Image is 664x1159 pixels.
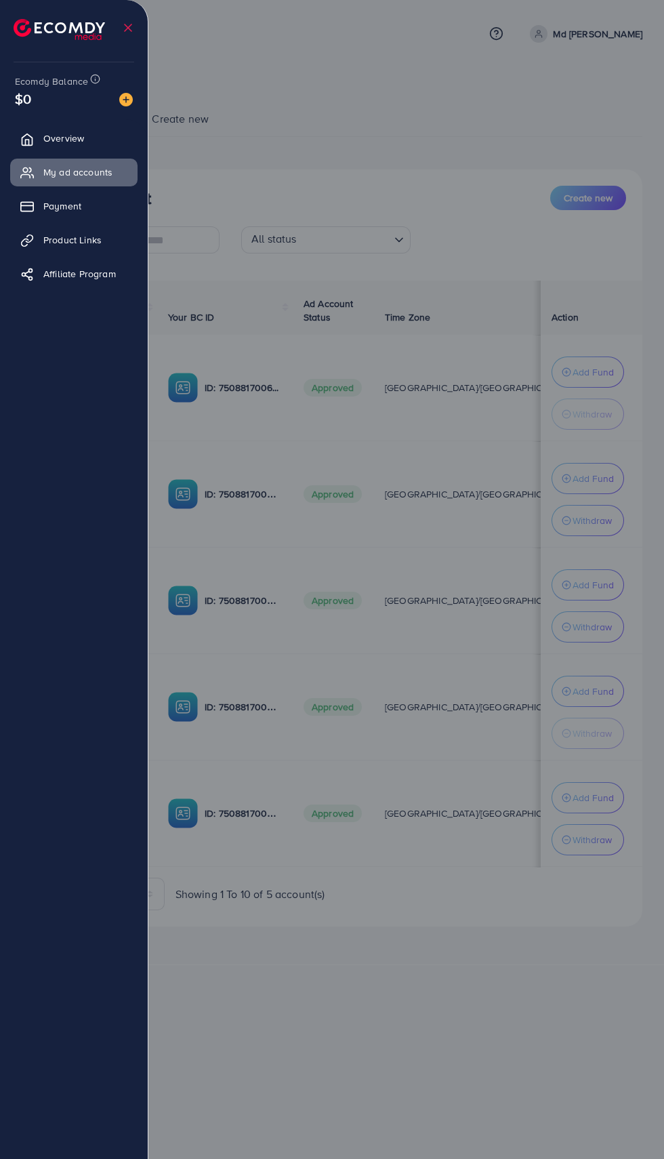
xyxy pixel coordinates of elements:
img: image [119,93,133,106]
span: Affiliate Program [43,267,116,281]
a: Overview [10,125,138,152]
span: Overview [43,131,84,145]
a: Product Links [10,226,138,253]
span: $0 [15,89,31,108]
a: Payment [10,192,138,220]
span: Ecomdy Balance [15,75,88,88]
iframe: Chat [606,1098,654,1149]
a: My ad accounts [10,159,138,186]
span: My ad accounts [43,165,112,179]
img: logo [14,19,105,40]
a: Affiliate Program [10,260,138,287]
span: Payment [43,199,81,213]
span: Product Links [43,233,102,247]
